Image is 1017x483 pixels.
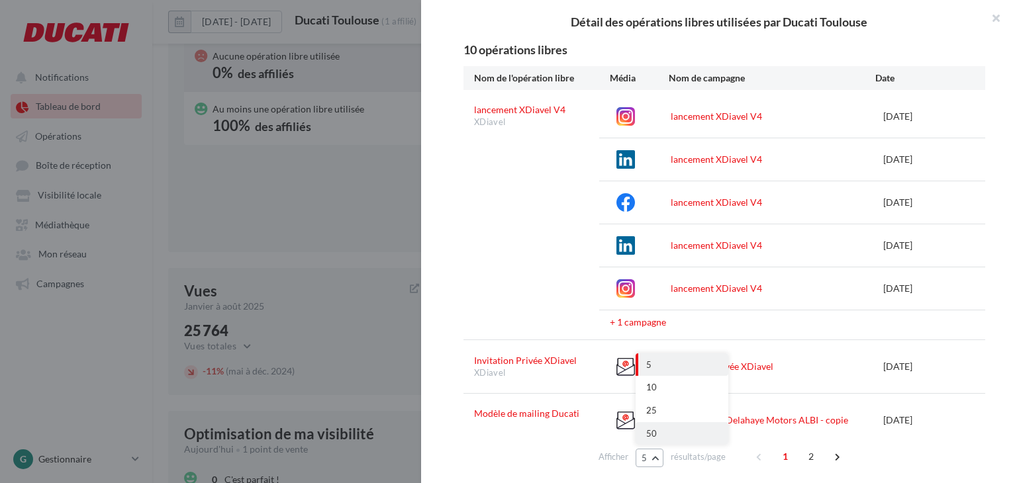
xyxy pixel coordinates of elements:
span: résultats/page [671,451,726,463]
button: 50 [636,422,728,445]
div: [DATE] [883,282,944,295]
span: 2 [800,446,822,467]
div: 10 opérations libres [463,44,985,56]
a: lancement XDiavel V4 [671,197,762,208]
span: 5 [642,453,647,463]
span: 50 [646,428,657,439]
div: [DATE] [883,414,944,427]
div: [DATE] [883,196,944,209]
a: lancement XDiavel V4 [671,283,762,294]
span: 10 [646,382,657,392]
div: Détail des opérations libres utilisées par Ducati Toulouse [442,16,996,28]
button: 5 [636,449,663,467]
a: Inauguration Delahaye Motors ALBI - copie [671,414,848,425]
span: 25 [646,405,657,416]
a: Modèle de mailing Ducati [474,408,579,419]
button: 5 [636,353,728,376]
a: lancement XDiavel V4 [671,240,762,251]
a: lancement XDiavel V4 [474,104,565,115]
div: [DATE] [883,110,944,123]
span: 1 [775,446,796,467]
div: XDiavel [474,367,599,379]
button: 10 [636,376,728,399]
div: Nom de campagne [669,71,875,85]
span: 5 [646,359,652,370]
div: [DATE] [883,153,944,166]
a: lancement XDiavel V4 [671,110,762,122]
div: [DATE] [883,360,944,373]
div: Nom de l'opération libre [474,71,599,85]
a: lancement XDiavel V4 [671,154,762,165]
a: + 1 campagne [610,316,666,328]
div: [DATE] [883,239,944,252]
div: Date [875,71,934,85]
a: Invitation Privée XDiavel [474,355,577,366]
div: Média [610,71,669,85]
span: Afficher [599,451,628,463]
button: 25 [636,399,728,422]
div: XDiavel [474,116,599,128]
